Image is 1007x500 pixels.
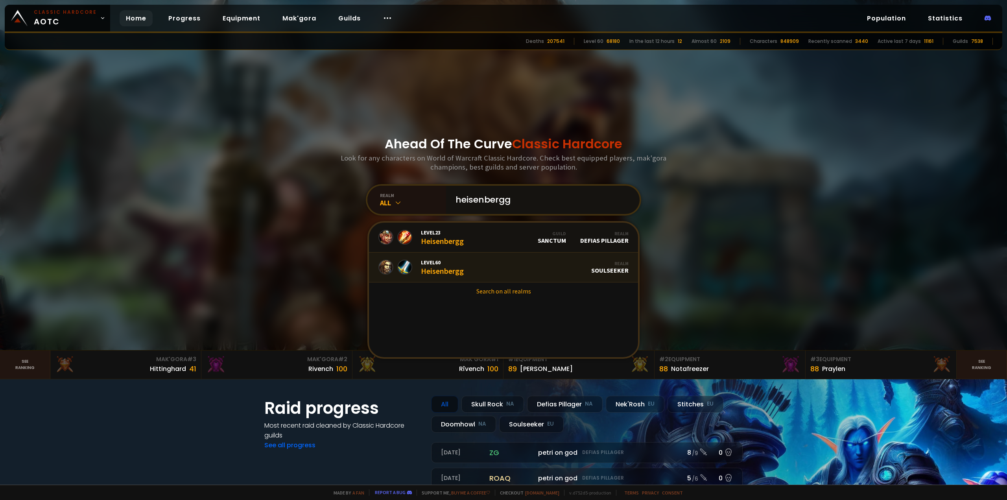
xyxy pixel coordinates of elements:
[810,355,952,363] div: Equipment
[264,396,422,421] h1: Raid progress
[780,38,799,45] div: 848909
[855,38,868,45] div: 3440
[417,490,490,496] span: Support me,
[648,400,655,408] small: EU
[206,355,347,363] div: Mak'Gora
[375,489,406,495] a: Report a bug
[707,400,714,408] small: EU
[547,420,554,428] small: EU
[953,38,968,45] div: Guilds
[922,10,969,26] a: Statistics
[5,5,110,31] a: Classic HardcoreAOTC
[624,490,639,496] a: Terms
[380,198,446,207] div: All
[957,351,1007,379] a: Seeranking
[822,364,845,374] div: Praylen
[34,9,97,28] span: AOTC
[421,259,464,266] span: Level 60
[34,9,97,16] small: Classic Hardcore
[495,490,559,496] span: Checkout
[659,363,668,374] div: 88
[678,38,682,45] div: 12
[338,153,669,172] h3: Look for any characters on World of Warcraft Classic Hardcore. Check best equipped players, mak'g...
[662,490,683,496] a: Consent
[671,364,709,374] div: Notafreezer
[692,38,717,45] div: Almost 60
[659,355,800,363] div: Equipment
[336,363,347,374] div: 100
[431,442,743,463] a: [DATE]zgpetri on godDefias Pillager8 /90
[431,396,458,413] div: All
[750,38,777,45] div: Characters
[421,229,464,236] span: Level 23
[808,38,852,45] div: Recently scanned
[162,10,207,26] a: Progress
[591,260,629,266] div: Realm
[329,490,364,496] span: Made by
[369,282,638,300] a: Search on all realms
[451,186,630,214] input: Search a character...
[642,490,659,496] a: Privacy
[369,253,638,282] a: Level60HeisenberggRealmSoulseeker
[655,351,806,379] a: #2Equipment88Notafreezer
[607,38,620,45] div: 68180
[385,135,622,153] h1: Ahead Of The Curve
[352,351,503,379] a: Mak'Gora#1Rîvench100
[508,355,516,363] span: # 1
[308,364,333,374] div: Rivench
[580,231,629,236] div: Realm
[547,38,564,45] div: 207541
[120,10,153,26] a: Home
[564,490,611,496] span: v. d752d5 - production
[55,355,196,363] div: Mak'Gora
[508,355,649,363] div: Equipment
[585,400,593,408] small: NA
[150,364,186,374] div: Hittinghard
[591,260,629,274] div: Soulseeker
[461,396,524,413] div: Skull Rock
[668,396,723,413] div: Stitches
[189,363,196,374] div: 41
[659,355,668,363] span: # 2
[971,38,983,45] div: 7538
[503,351,655,379] a: #1Equipment89[PERSON_NAME]
[499,416,564,433] div: Soulseeker
[924,38,933,45] div: 11161
[512,135,622,153] span: Classic Hardcore
[508,363,517,374] div: 89
[525,490,559,496] a: [DOMAIN_NAME]
[810,355,819,363] span: # 3
[538,231,566,244] div: Sanctum
[276,10,323,26] a: Mak'gora
[421,229,464,246] div: Heisenbergg
[584,38,603,45] div: Level 60
[806,351,957,379] a: #3Equipment88Praylen
[478,420,486,428] small: NA
[487,363,498,374] div: 100
[538,231,566,236] div: Guild
[506,400,514,408] small: NA
[459,364,484,374] div: Rîvench
[421,259,464,276] div: Heisenbergg
[50,351,201,379] a: Mak'Gora#3Hittinghard41
[878,38,921,45] div: Active last 7 days
[451,490,490,496] a: Buy me a coffee
[338,355,347,363] span: # 2
[352,490,364,496] a: a fan
[580,231,629,244] div: Defias Pillager
[720,38,730,45] div: 2109
[216,10,267,26] a: Equipment
[491,355,498,363] span: # 1
[861,10,912,26] a: Population
[810,363,819,374] div: 88
[201,351,352,379] a: Mak'Gora#2Rivench100
[264,441,315,450] a: See all progress
[187,355,196,363] span: # 3
[606,396,664,413] div: Nek'Rosh
[357,355,498,363] div: Mak'Gora
[264,421,422,440] h4: Most recent raid cleaned by Classic Hardcore guilds
[527,396,603,413] div: Defias Pillager
[380,192,446,198] div: realm
[369,223,638,253] a: Level23HeisenberggGuildSanctumRealmDefias Pillager
[629,38,675,45] div: In the last 12 hours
